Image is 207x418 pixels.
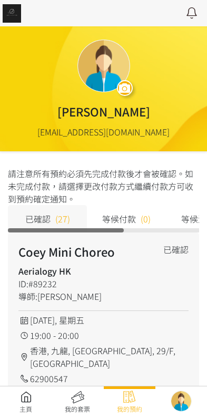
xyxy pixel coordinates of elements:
div: [EMAIL_ADDRESS][DOMAIN_NAME] [37,125,170,138]
div: [PERSON_NAME] [57,103,150,120]
span: 香港, 九龍, [GEOGRAPHIC_DATA], 29/F, [GEOGRAPHIC_DATA] [30,344,189,370]
div: 導師:[PERSON_NAME] [18,290,154,303]
span: (27) [55,212,70,225]
div: 已確認 [163,243,189,256]
span: 已確認 [25,212,51,225]
h4: Aerialogy HK [18,265,154,277]
span: 等候付款 [102,212,136,225]
span: (0) [141,212,151,225]
h2: Coey Mini Choreo [18,243,154,260]
div: 19:00 - 20:00 [18,329,189,342]
div: ID:#89232 [18,277,154,290]
div: [DATE], 星期五 [18,314,189,326]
